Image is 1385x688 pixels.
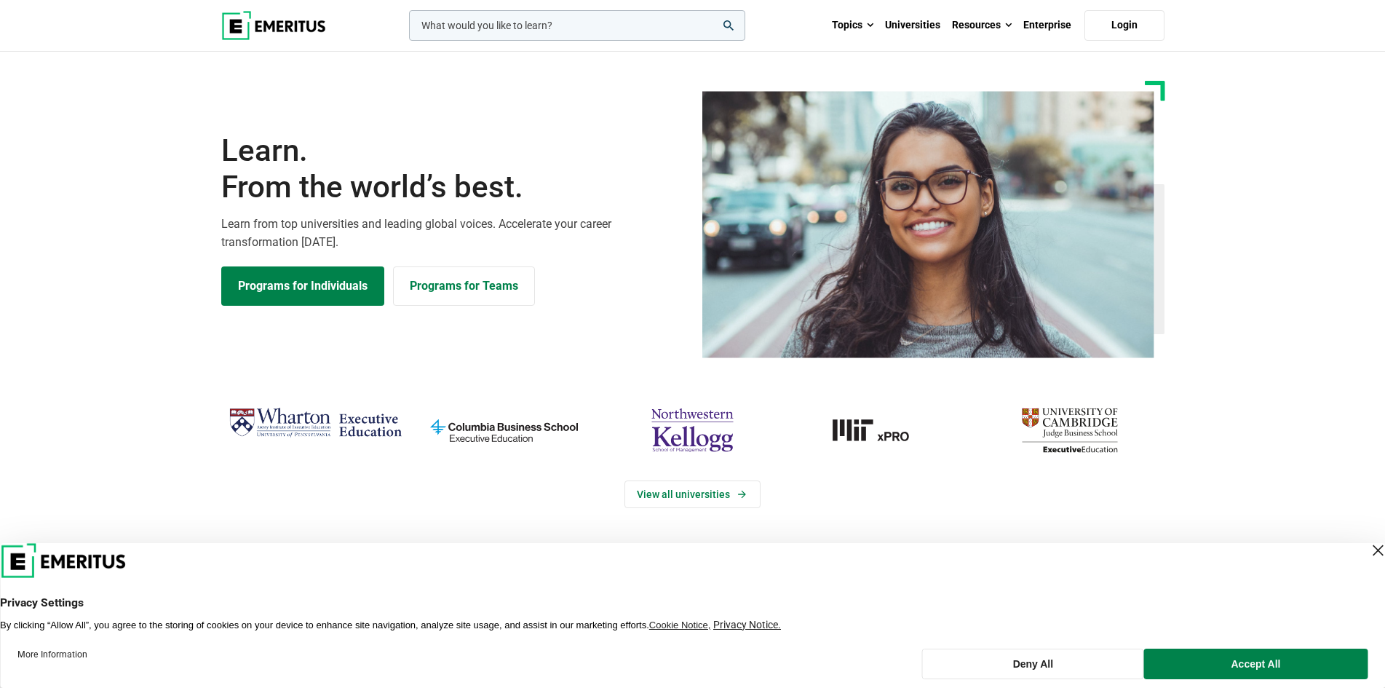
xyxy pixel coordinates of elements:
[794,402,968,459] img: MIT xPRO
[983,402,1156,459] img: cambridge-judge-business-school
[417,402,591,459] img: columbia-business-school
[624,481,761,508] a: View Universities
[221,169,684,205] span: From the world’s best.
[221,215,684,252] p: Learn from top universities and leading global voices. Accelerate your career transformation [DATE].
[794,402,968,459] a: MIT-xPRO
[606,402,779,459] img: northwestern-kellogg
[1084,10,1164,41] a: Login
[221,133,684,206] h1: Learn.
[221,266,384,306] a: Explore Programs
[702,91,1154,358] img: Learn from the world's best
[393,266,535,306] a: Explore for Business
[409,10,745,41] input: woocommerce-product-search-field-0
[229,402,402,445] img: Wharton Executive Education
